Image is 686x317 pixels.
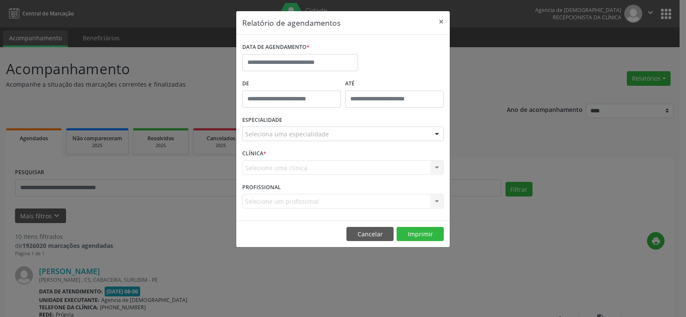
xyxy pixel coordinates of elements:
h5: Relatório de agendamentos [242,17,340,28]
button: Cancelar [346,227,394,242]
label: ESPECIALIDADE [242,114,282,127]
button: Close [433,11,450,32]
span: Seleciona uma especialidade [245,130,329,139]
label: DATA DE AGENDAMENTO [242,41,310,54]
label: CLÍNICA [242,147,266,160]
label: De [242,77,341,91]
label: PROFISSIONAL [242,181,281,194]
label: ATÉ [345,77,444,91]
button: Imprimir [397,227,444,242]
